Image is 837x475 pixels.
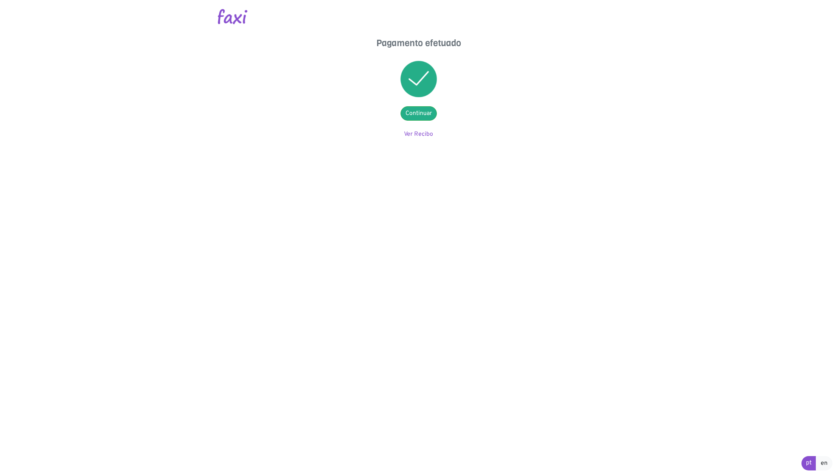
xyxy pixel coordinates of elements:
[401,106,437,121] a: Continuar
[401,61,437,97] img: success
[343,38,494,49] h4: Pagamento efetuado
[404,130,433,138] a: Ver Recibo
[801,456,816,470] a: pt
[816,456,832,470] a: en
